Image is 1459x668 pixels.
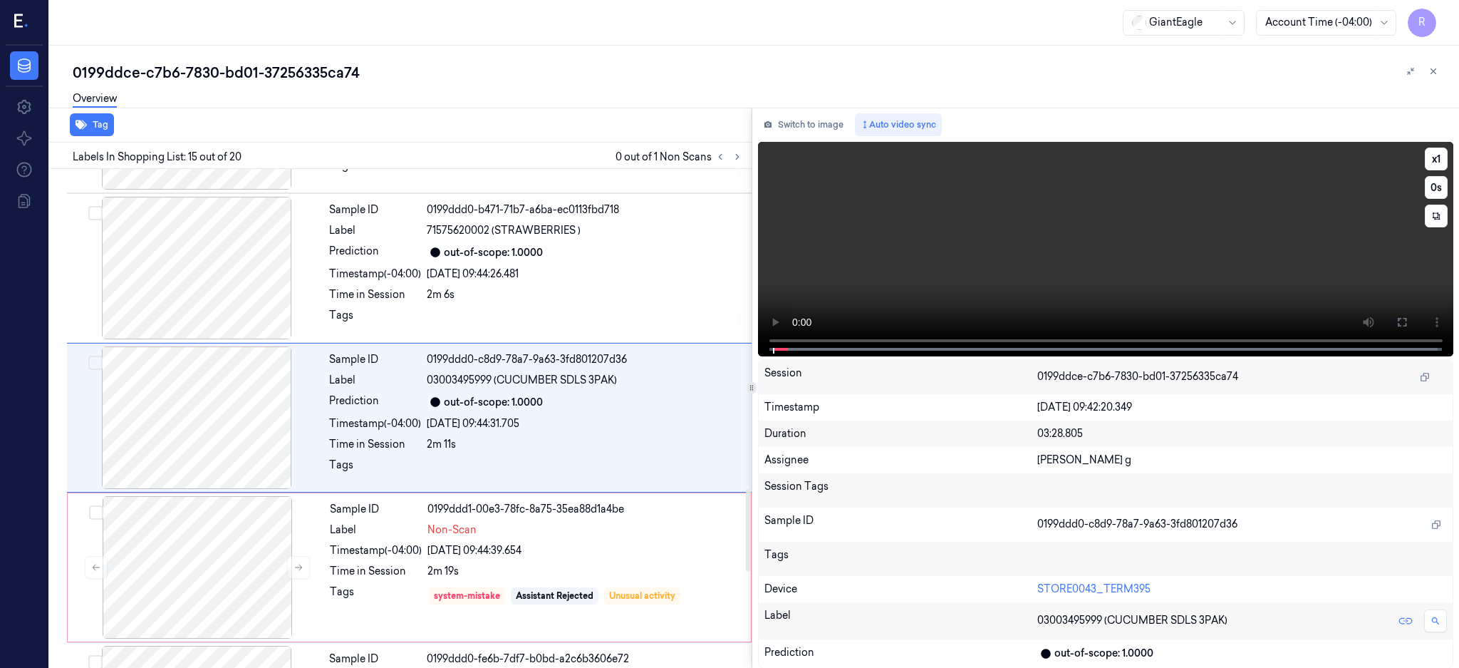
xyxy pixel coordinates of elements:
[1408,9,1436,37] button: R
[329,244,421,261] div: Prediction
[427,523,477,538] span: Non-Scan
[427,652,743,667] div: 0199ddd0-fe6b-7df7-b0bd-a2c6b3606e72
[1037,517,1237,532] span: 0199ddd0-c8d9-78a7-9a63-3fd801207d36
[89,505,103,520] button: Select row
[764,479,1037,502] div: Session Tags
[329,652,421,667] div: Sample ID
[329,352,421,367] div: Sample ID
[1037,400,1447,415] div: [DATE] 09:42:20.349
[427,564,742,579] div: 2m 19s
[329,223,421,238] div: Label
[427,373,617,388] span: 03003495999 (CUCUMBER SDLS 3PAK)
[73,63,1448,83] div: 0199ddce-c7b6-7830-bd01-37256335ca74
[330,543,422,558] div: Timestamp (-04:00)
[329,373,421,388] div: Label
[427,416,743,431] div: [DATE] 09:44:31.705
[88,356,103,370] button: Select row
[329,267,421,282] div: Timestamp (-04:00)
[329,437,421,452] div: Time in Session
[427,543,742,558] div: [DATE] 09:44:39.654
[427,352,743,367] div: 0199ddd0-c8d9-78a7-9a63-3fd801207d36
[1037,582,1447,597] div: STORE0043_TERM395
[764,400,1037,415] div: Timestamp
[73,91,117,108] a: Overview
[427,267,743,282] div: [DATE] 09:44:26.481
[427,437,743,452] div: 2m 11s
[329,458,421,481] div: Tags
[1037,453,1447,468] div: [PERSON_NAME] g
[70,113,114,136] button: Tag
[1054,646,1153,661] div: out-of-scope: 1.0000
[758,113,849,136] button: Switch to image
[329,416,421,431] div: Timestamp (-04:00)
[330,502,422,517] div: Sample ID
[329,202,421,217] div: Sample ID
[427,223,581,238] span: 71575620002 (STRAWBERRIES )
[1037,426,1447,441] div: 03:28.805
[73,150,242,165] span: Labels In Shopping List: 15 out of 20
[764,645,1037,662] div: Prediction
[609,590,675,602] div: Unusual activity
[764,426,1037,441] div: Duration
[764,608,1037,634] div: Label
[427,287,743,302] div: 2m 6s
[329,287,421,302] div: Time in Session
[88,206,103,220] button: Select row
[330,564,422,579] div: Time in Session
[516,590,593,602] div: Assistant Rejected
[616,148,746,165] span: 0 out of 1 Non Scans
[330,585,422,607] div: Tags
[427,502,742,517] div: 0199ddd1-00e3-78fc-8a75-35ea88d1a4be
[329,308,421,331] div: Tags
[1037,369,1238,384] span: 0199ddce-c7b6-7830-bd01-37256335ca74
[764,453,1037,468] div: Assignee
[764,548,1037,570] div: Tags
[764,582,1037,597] div: Device
[444,245,543,260] div: out-of-scope: 1.0000
[330,523,422,538] div: Label
[1425,148,1448,170] button: x1
[855,113,942,136] button: Auto video sync
[427,202,743,217] div: 0199ddd0-b471-71b7-a6ba-ec0113fbd718
[764,366,1037,389] div: Session
[1037,613,1227,628] span: 03003495999 (CUCUMBER SDLS 3PAK)
[434,590,500,602] div: system-mistake
[329,158,421,181] div: Tags
[329,394,421,411] div: Prediction
[764,513,1037,536] div: Sample ID
[1425,176,1448,199] button: 0s
[444,395,543,410] div: out-of-scope: 1.0000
